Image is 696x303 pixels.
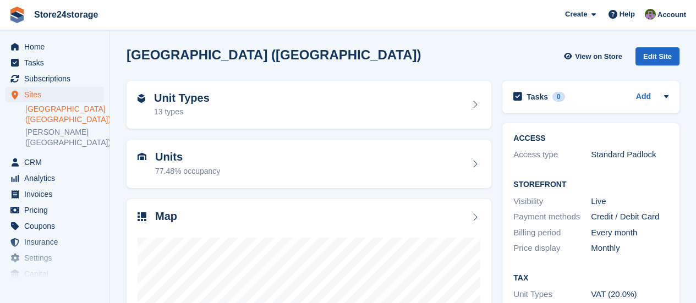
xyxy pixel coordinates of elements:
[6,234,104,250] a: menu
[6,170,104,186] a: menu
[620,9,635,20] span: Help
[513,211,591,223] div: Payment methods
[513,288,591,301] div: Unit Types
[24,170,90,186] span: Analytics
[527,92,548,102] h2: Tasks
[138,94,145,103] img: unit-type-icn-2b2737a686de81e16bb02015468b77c625bbabd49415b5ef34ead5e3b44a266d.svg
[24,250,90,266] span: Settings
[591,288,668,301] div: VAT (20.0%)
[138,153,146,161] img: unit-icn-7be61d7bf1b0ce9d3e12c5938cc71ed9869f7b940bace4675aadf7bd6d80202e.svg
[6,186,104,202] a: menu
[127,140,491,188] a: Units 77.48% occupancy
[24,39,90,54] span: Home
[6,39,104,54] a: menu
[24,186,90,202] span: Invoices
[565,9,587,20] span: Create
[155,166,220,177] div: 77.48% occupancy
[6,71,104,86] a: menu
[24,71,90,86] span: Subscriptions
[591,242,668,255] div: Monthly
[591,148,668,161] div: Standard Padlock
[30,5,103,24] a: Store24storage
[513,180,668,189] h2: Storefront
[6,250,104,266] a: menu
[24,202,90,218] span: Pricing
[591,227,668,239] div: Every month
[155,210,177,223] h2: Map
[562,47,627,65] a: View on Store
[155,151,220,163] h2: Units
[25,127,104,148] a: [PERSON_NAME] ([GEOGRAPHIC_DATA])
[24,218,90,234] span: Coupons
[513,134,668,143] h2: ACCESS
[636,91,651,103] a: Add
[513,242,591,255] div: Price display
[513,227,591,239] div: Billing period
[6,87,104,102] a: menu
[24,266,90,282] span: Capital
[513,195,591,208] div: Visibility
[635,47,679,70] a: Edit Site
[591,211,668,223] div: Credit / Debit Card
[24,234,90,250] span: Insurance
[24,155,90,170] span: CRM
[513,274,668,283] h2: Tax
[154,106,210,118] div: 13 types
[6,55,104,70] a: menu
[513,148,591,161] div: Access type
[127,81,491,129] a: Unit Types 13 types
[635,47,679,65] div: Edit Site
[552,92,565,102] div: 0
[138,212,146,221] img: map-icn-33ee37083ee616e46c38cad1a60f524a97daa1e2b2c8c0bc3eb3415660979fc1.svg
[575,51,622,62] span: View on Store
[9,7,25,23] img: stora-icon-8386f47178a22dfd0bd8f6a31ec36ba5ce8667c1dd55bd0f319d3a0aa187defe.svg
[25,104,104,125] a: [GEOGRAPHIC_DATA] ([GEOGRAPHIC_DATA])
[6,218,104,234] a: menu
[24,55,90,70] span: Tasks
[591,195,668,208] div: Live
[6,202,104,218] a: menu
[24,87,90,102] span: Sites
[154,92,210,104] h2: Unit Types
[645,9,656,20] img: Jane Welch
[6,155,104,170] a: menu
[657,9,686,20] span: Account
[127,47,421,62] h2: [GEOGRAPHIC_DATA] ([GEOGRAPHIC_DATA])
[6,266,104,282] a: menu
